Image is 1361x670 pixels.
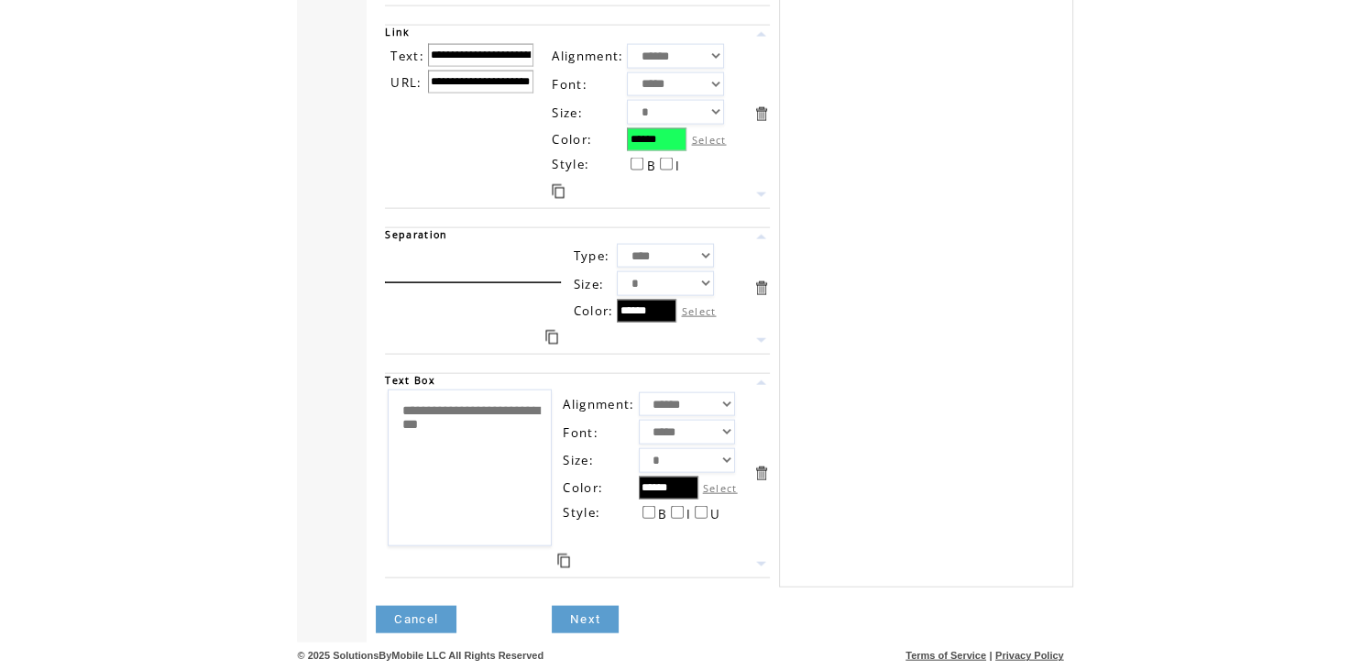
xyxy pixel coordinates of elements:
span: Color: [552,131,592,148]
label: Select [691,133,726,147]
span: Text: [390,48,424,64]
a: Move this item up [752,26,770,43]
a: Move this item down [752,555,770,573]
span: Color: [563,479,603,496]
span: Size: [573,276,604,292]
span: Alignment: [563,396,634,412]
span: Separation [385,228,447,241]
span: Size: [563,452,594,468]
span: Color: [573,302,613,319]
a: Delete this item [752,105,770,123]
span: URL: [390,74,422,91]
a: Terms of Service [906,650,986,661]
a: Duplicate this item [545,330,558,345]
span: Style: [552,156,589,172]
span: Font: [563,424,598,441]
a: Move this item up [752,374,770,391]
a: Cancel [376,606,456,633]
span: Link [385,26,410,38]
span: Font: [552,76,587,93]
label: Select [681,304,716,318]
span: © 2025 SolutionsByMobile LLC All Rights Reserved [297,650,543,661]
a: Duplicate this item [557,554,570,568]
span: I [686,506,691,522]
span: B [646,158,655,174]
span: I [675,158,680,174]
a: Next [552,606,619,633]
a: Delete this item [752,465,770,482]
span: Alignment: [552,48,623,64]
a: Privacy Policy [995,650,1064,661]
label: Select [703,481,738,495]
span: B [658,506,667,522]
a: Duplicate this item [552,184,565,199]
a: Delete this item [752,280,770,297]
span: | [989,650,992,661]
a: Move this item down [752,186,770,203]
span: U [710,506,720,522]
a: Move this item down [752,332,770,349]
span: Style: [563,504,600,521]
span: Type: [573,247,609,264]
span: Text Box [385,374,435,387]
a: Move this item up [752,228,770,246]
span: Size: [552,104,583,121]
